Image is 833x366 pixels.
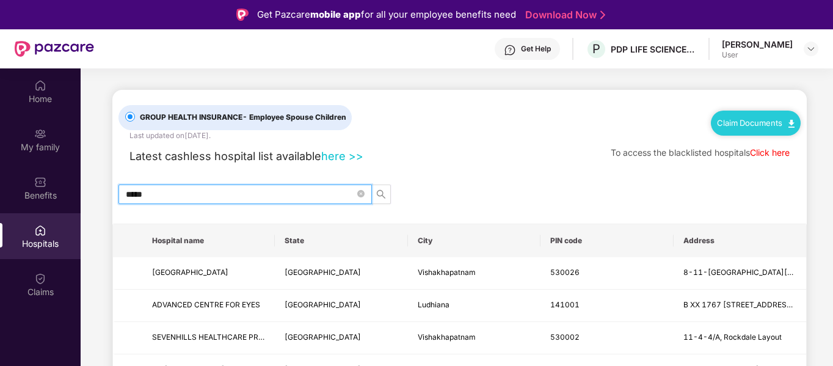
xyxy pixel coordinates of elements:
[611,147,750,158] span: To access the blacklisted hospitals
[34,273,46,285] img: svg+xml;base64,PHN2ZyBpZD0iQ2xhaW0iIHhtbG5zPSJodHRwOi8vd3d3LnczLm9yZy8yMDAwL3N2ZyIgd2lkdGg9IjIwIi...
[750,147,790,158] a: Click here
[15,41,94,57] img: New Pazcare Logo
[142,257,275,290] td: SUNRISE CHILDREN HOSPITAL
[408,290,540,322] td: Ludhiana
[285,332,361,342] span: [GEOGRAPHIC_DATA]
[152,236,265,246] span: Hospital name
[540,224,673,257] th: PIN code
[34,79,46,92] img: svg+xml;base64,PHN2ZyBpZD0iSG9tZSIgeG1sbnM9Imh0dHA6Ly93d3cudzMub3JnLzIwMDAvc3ZnIiB3aWR0aD0iMjAiIG...
[34,128,46,140] img: svg+xml;base64,PHN2ZyB3aWR0aD0iMjAiIGhlaWdodD0iMjAiIHZpZXdCb3g9IjAgMCAyMCAyMCIgZmlsbD0ibm9uZSIgeG...
[310,9,361,20] strong: mobile app
[683,332,782,342] span: 11-4-4/A, Rockdale Layout
[34,176,46,188] img: svg+xml;base64,PHN2ZyBpZD0iQmVuZWZpdHMiIHhtbG5zPSJodHRwOi8vd3d3LnczLm9yZy8yMDAwL3N2ZyIgd2lkdGg9Ij...
[674,322,806,354] td: 11-4-4/A, Rockdale Layout
[408,224,540,257] th: City
[674,224,806,257] th: Address
[129,130,211,142] div: Last updated on [DATE] .
[600,9,605,21] img: Stroke
[321,149,363,163] a: here >>
[722,50,793,60] div: User
[357,188,365,200] span: close-circle
[550,268,580,277] span: 530026
[152,300,260,309] span: ADVANCED CENTRE FOR EYES
[418,332,476,342] span: Vishakhapatnam
[142,290,275,322] td: ADVANCED CENTRE FOR EYES
[550,300,580,309] span: 141001
[285,300,361,309] span: [GEOGRAPHIC_DATA]
[674,290,806,322] td: B XX 1767 1 Ferozepur Rd behind Vishal Megamart, Kitchlu Nagar
[550,332,580,342] span: 530002
[611,43,696,55] div: PDP LIFE SCIENCE LOGISTICS INDIA PRIVATE LIMITED
[275,290,407,322] td: Punjab
[371,185,391,204] button: search
[806,44,816,54] img: svg+xml;base64,PHN2ZyBpZD0iRHJvcGRvd24tMzJ4MzIiIHhtbG5zPSJodHRwOi8vd3d3LnczLm9yZy8yMDAwL3N2ZyIgd2...
[142,224,275,257] th: Hospital name
[236,9,249,21] img: Logo
[135,112,351,123] span: GROUP HEALTH INSURANCE
[142,322,275,354] td: SEVENHILLS HEALTHCARE PRIVATE LIMITED
[152,332,309,342] span: SEVENHILLS HEALTHCARE PRIVATE LIMITED
[717,118,795,128] a: Claim Documents
[525,9,602,21] a: Download Now
[521,44,551,54] div: Get Help
[408,322,540,354] td: Vishakhapatnam
[257,7,516,22] div: Get Pazcare for all your employee benefits need
[592,42,600,56] span: P
[152,268,228,277] span: [GEOGRAPHIC_DATA]
[418,300,449,309] span: Ludhiana
[372,189,390,199] span: search
[129,149,321,163] span: Latest cashless hospital list available
[683,236,796,246] span: Address
[408,257,540,290] td: Vishakhapatnam
[275,322,407,354] td: Andhra Pradesh
[242,112,346,122] span: - Employee Spouse Children
[357,190,365,197] span: close-circle
[504,44,516,56] img: svg+xml;base64,PHN2ZyBpZD0iSGVscC0zMngzMiIgeG1sbnM9Imh0dHA6Ly93d3cudzMub3JnLzIwMDAvc3ZnIiB3aWR0aD...
[674,257,806,290] td: 8-11-8,1st Floor , Latha Hospital Building
[275,224,407,257] th: State
[418,268,476,277] span: Vishakhapatnam
[34,224,46,236] img: svg+xml;base64,PHN2ZyBpZD0iSG9zcGl0YWxzIiB4bWxucz0iaHR0cDovL3d3dy53My5vcmcvMjAwMC9zdmciIHdpZHRoPS...
[722,38,793,50] div: [PERSON_NAME]
[285,268,361,277] span: [GEOGRAPHIC_DATA]
[788,120,795,128] img: svg+xml;base64,PHN2ZyB4bWxucz0iaHR0cDovL3d3dy53My5vcmcvMjAwMC9zdmciIHdpZHRoPSIxMC40IiBoZWlnaHQ9Ij...
[275,257,407,290] td: Andhra Pradesh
